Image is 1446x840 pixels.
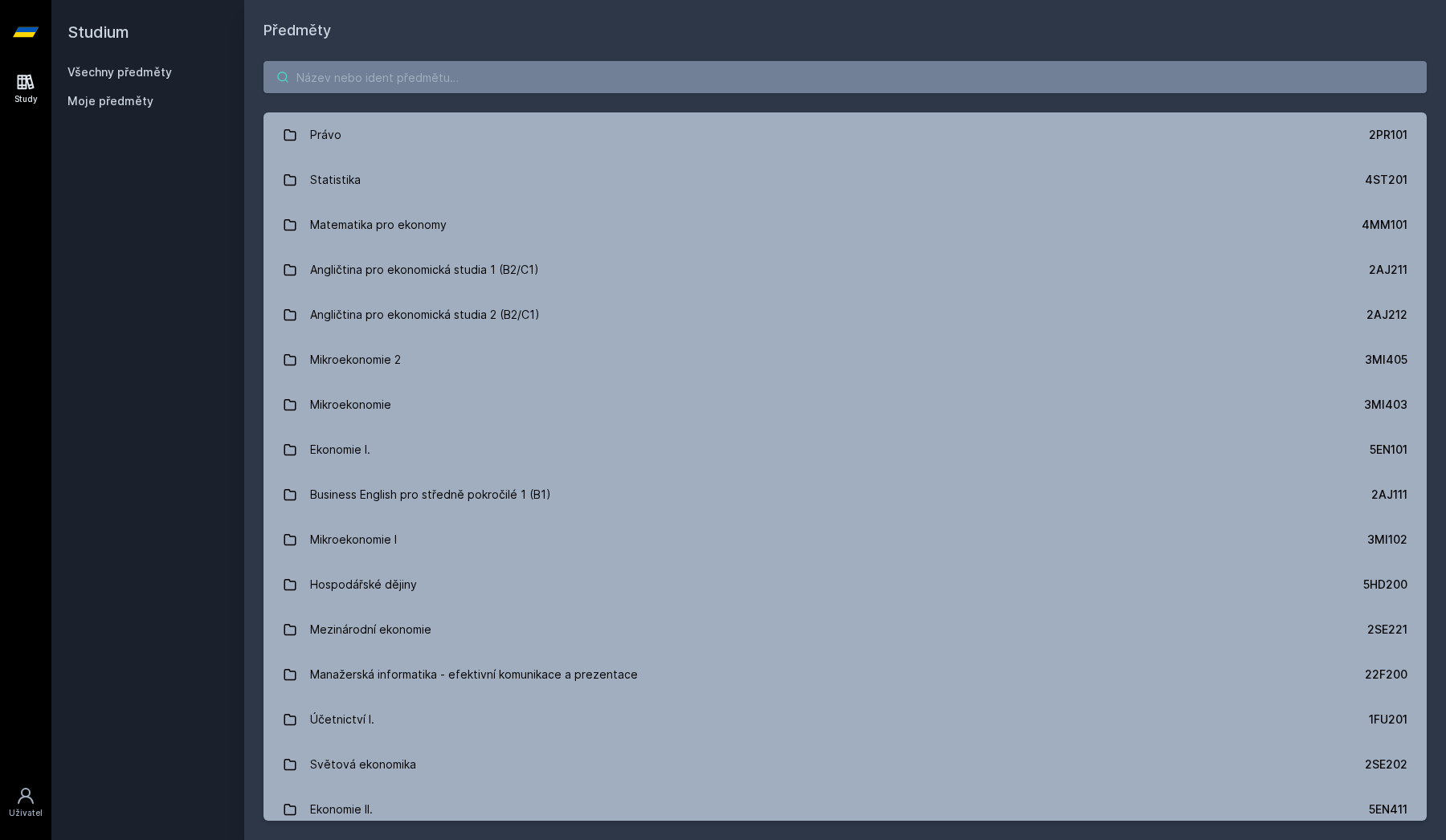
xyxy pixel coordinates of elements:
div: Study [14,93,38,105]
div: 5EN411 [1369,801,1407,818]
a: Hospodářské dějiny 5HD200 [263,562,1427,607]
div: 2SE221 [1367,622,1407,638]
div: 1FU201 [1369,712,1407,728]
a: Statistika 4ST201 [263,157,1427,202]
div: 4MM101 [1362,217,1407,233]
div: 3MI403 [1364,397,1407,413]
div: 2AJ111 [1371,487,1407,503]
h1: Předměty [263,19,1427,42]
div: 5HD200 [1363,577,1407,593]
div: Právo [310,119,341,151]
a: Světová ekonomika 2SE202 [263,742,1427,787]
a: Právo 2PR101 [263,112,1427,157]
div: Účetnictví I. [310,703,374,736]
div: Business English pro středně pokročilé 1 (B1) [310,479,551,511]
div: Angličtina pro ekonomická studia 1 (B2/C1) [310,254,539,286]
a: Angličtina pro ekonomická studia 1 (B2/C1) 2AJ211 [263,247,1427,292]
div: 2AJ211 [1369,262,1407,278]
div: Angličtina pro ekonomická studia 2 (B2/C1) [310,299,540,331]
div: Mikroekonomie 2 [310,344,401,376]
div: 4ST201 [1365,172,1407,188]
div: Hospodářské dějiny [310,569,417,601]
a: Účetnictví I. 1FU201 [263,697,1427,742]
div: Statistika [310,164,361,196]
div: Mikroekonomie [310,389,391,421]
a: Všechny předměty [67,65,172,79]
div: Mikroekonomie I [310,524,397,556]
a: Angličtina pro ekonomická studia 2 (B2/C1) 2AJ212 [263,292,1427,337]
div: 3MI405 [1365,352,1407,368]
a: Mezinárodní ekonomie 2SE221 [263,607,1427,652]
a: Study [3,64,48,113]
div: Ekonomie II. [310,793,373,826]
div: 2SE202 [1365,756,1407,773]
a: Matematika pro ekonomy 4MM101 [263,202,1427,247]
input: Název nebo ident předmětu… [263,61,1427,93]
div: 2AJ212 [1366,307,1407,323]
div: 3MI102 [1367,532,1407,548]
a: Mikroekonomie I 3MI102 [263,517,1427,562]
div: 5EN101 [1370,442,1407,458]
div: Uživatel [9,807,43,819]
div: 2PR101 [1369,127,1407,143]
span: Moje předměty [67,93,153,109]
div: Ekonomie I. [310,434,370,466]
div: Světová ekonomika [310,748,416,781]
a: Ekonomie I. 5EN101 [263,427,1427,472]
a: Business English pro středně pokročilé 1 (B1) 2AJ111 [263,472,1427,517]
a: Mikroekonomie 3MI403 [263,382,1427,427]
a: Uživatel [3,778,48,827]
a: Mikroekonomie 2 3MI405 [263,337,1427,382]
div: Matematika pro ekonomy [310,209,447,241]
div: Mezinárodní ekonomie [310,614,431,646]
a: Manažerská informatika - efektivní komunikace a prezentace 22F200 [263,652,1427,697]
div: 22F200 [1365,667,1407,683]
div: Manažerská informatika - efektivní komunikace a prezentace [310,659,638,691]
a: Ekonomie II. 5EN411 [263,787,1427,832]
